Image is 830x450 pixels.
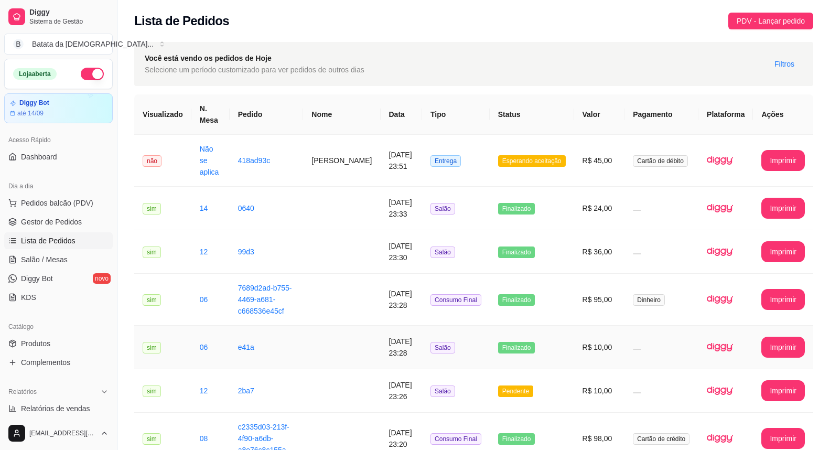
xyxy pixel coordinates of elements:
[238,156,271,165] a: 418ad93c
[200,434,208,443] a: 08
[574,94,625,135] th: Valor
[381,274,423,326] td: [DATE] 23:28
[430,203,455,215] span: Salão
[200,145,219,176] a: Não se aplica
[737,15,805,27] span: PDV - Lançar pedido
[303,135,380,187] td: [PERSON_NAME]
[143,247,161,258] span: sim
[4,270,113,287] a: Diggy Botnovo
[134,94,191,135] th: Visualizado
[4,421,113,446] button: [EMAIL_ADDRESS][DOMAIN_NAME]
[633,294,665,306] span: Dinheiro
[4,178,113,195] div: Dia a dia
[774,58,794,70] span: Filtros
[430,247,455,258] span: Salão
[13,68,57,80] div: Loja aberta
[17,109,44,117] article: até 14/09
[200,387,208,395] a: 12
[21,235,76,246] span: Lista de Pedidos
[761,150,805,171] button: Imprimir
[8,388,37,396] span: Relatórios
[200,295,208,304] a: 06
[574,187,625,230] td: R$ 24,00
[4,148,113,165] a: Dashboard
[707,334,733,360] img: diggy
[238,204,254,212] a: 0640
[761,289,805,310] button: Imprimir
[381,230,423,274] td: [DATE] 23:30
[698,94,753,135] th: Plataforma
[19,99,49,107] article: Diggy Bot
[143,294,161,306] span: sim
[21,292,36,303] span: KDS
[633,155,688,167] span: Cartão de débito
[574,369,625,413] td: R$ 10,00
[381,135,423,187] td: [DATE] 23:51
[29,8,109,17] span: Diggy
[200,204,208,212] a: 14
[4,289,113,306] a: KDS
[498,294,535,306] span: Finalizado
[200,248,208,256] a: 12
[29,429,96,437] span: [EMAIL_ADDRESS][DOMAIN_NAME]
[145,54,272,62] strong: Você está vendo os pedidos de Hoje
[761,380,805,401] button: Imprimir
[381,94,423,135] th: Data
[381,326,423,369] td: [DATE] 23:28
[4,318,113,335] div: Catálogo
[238,387,254,395] a: 2ba7
[4,232,113,249] a: Lista de Pedidos
[4,251,113,268] a: Salão / Mesas
[4,400,113,417] a: Relatórios de vendas
[21,198,93,208] span: Pedidos balcão (PDV)
[574,230,625,274] td: R$ 36,00
[191,94,230,135] th: N. Mesa
[761,198,805,219] button: Imprimir
[238,284,292,315] a: 7689d2ad-b755-4469-a681-c668536e45cf
[21,403,90,414] span: Relatórios de vendas
[633,433,689,445] span: Cartão de crédito
[143,203,161,215] span: sim
[4,354,113,371] a: Complementos
[230,94,304,135] th: Pedido
[498,433,535,445] span: Finalizado
[707,195,733,221] img: diggy
[498,155,566,167] span: Esperando aceitação
[4,213,113,230] a: Gestor de Pedidos
[81,68,104,80] button: Alterar Status
[574,326,625,369] td: R$ 10,00
[624,94,698,135] th: Pagamento
[574,135,625,187] td: R$ 45,00
[430,342,455,353] span: Salão
[4,34,113,55] button: Select a team
[32,39,154,49] div: Batata da [DEMOGRAPHIC_DATA] ...
[143,385,161,397] span: sim
[430,385,455,397] span: Salão
[21,217,82,227] span: Gestor de Pedidos
[238,248,254,256] a: 99d3
[498,203,535,215] span: Finalizado
[303,94,380,135] th: Nome
[29,17,109,26] span: Sistema de Gestão
[707,147,733,174] img: diggy
[381,369,423,413] td: [DATE] 23:26
[4,195,113,211] button: Pedidos balcão (PDV)
[490,94,574,135] th: Status
[753,94,813,135] th: Ações
[430,155,461,167] span: Entrega
[381,187,423,230] td: [DATE] 23:33
[761,241,805,262] button: Imprimir
[761,337,805,358] button: Imprimir
[21,273,53,284] span: Diggy Bot
[498,385,533,397] span: Pendente
[145,64,364,76] span: Selecione um período customizado para ver pedidos de outros dias
[143,155,161,167] span: não
[430,294,481,306] span: Consumo Final
[21,338,50,349] span: Produtos
[238,343,254,351] a: e41a
[200,343,208,351] a: 06
[498,247,535,258] span: Finalizado
[728,13,813,29] button: PDV - Lançar pedido
[4,93,113,123] a: Diggy Botaté 14/09
[4,132,113,148] div: Acesso Rápido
